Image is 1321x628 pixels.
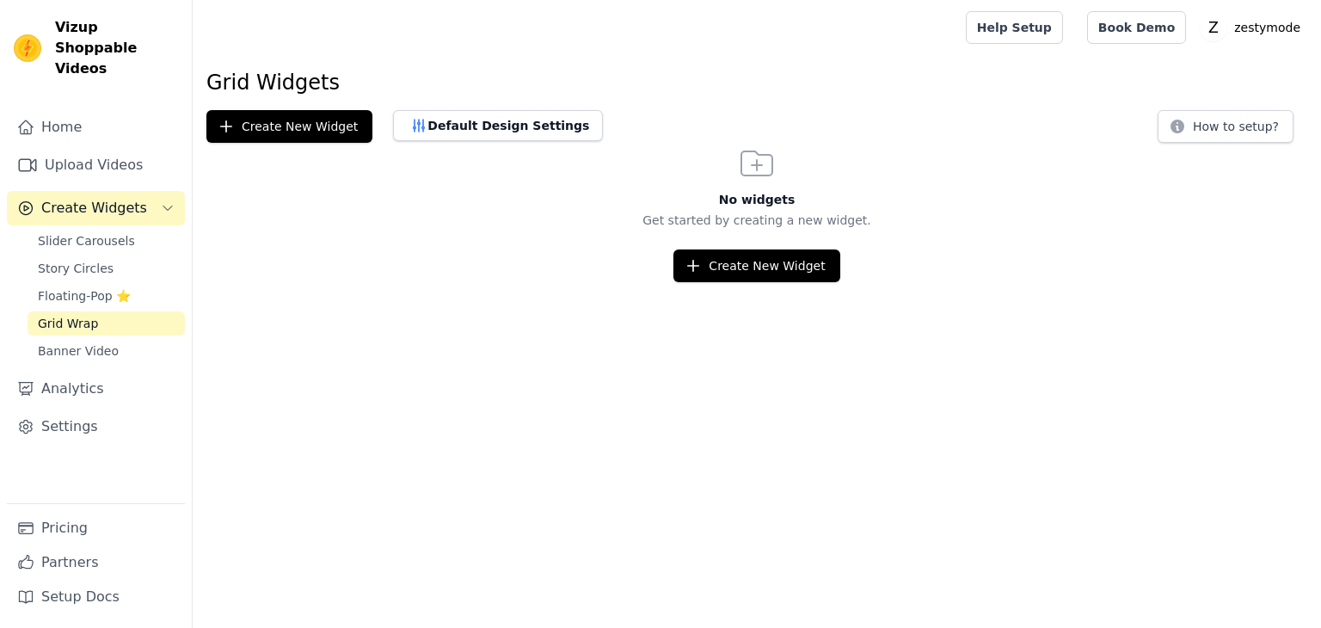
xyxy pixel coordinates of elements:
[673,249,839,282] button: Create New Widget
[206,110,372,143] button: Create New Widget
[38,287,131,305] span: Floating-Pop ⭐
[7,511,185,545] a: Pricing
[55,17,178,79] span: Vizup Shoppable Videos
[7,580,185,614] a: Setup Docs
[28,229,185,253] a: Slider Carousels
[1158,110,1293,143] button: How to setup?
[38,260,114,277] span: Story Circles
[966,11,1063,44] a: Help Setup
[7,372,185,406] a: Analytics
[1200,12,1307,43] button: Z zestymode
[41,198,147,219] span: Create Widgets
[206,69,1307,96] h1: Grid Widgets
[7,110,185,145] a: Home
[7,191,185,225] button: Create Widgets
[193,212,1321,229] p: Get started by creating a new widget.
[1208,19,1219,36] text: Z
[38,342,119,360] span: Banner Video
[28,339,185,363] a: Banner Video
[28,284,185,308] a: Floating-Pop ⭐
[1087,11,1186,44] a: Book Demo
[1227,12,1307,43] p: zestymode
[14,34,41,62] img: Vizup
[393,110,603,141] button: Default Design Settings
[28,256,185,280] a: Story Circles
[7,148,185,182] a: Upload Videos
[1158,122,1293,139] a: How to setup?
[28,311,185,336] a: Grid Wrap
[193,191,1321,208] h3: No widgets
[38,315,98,332] span: Grid Wrap
[7,545,185,580] a: Partners
[38,232,135,249] span: Slider Carousels
[7,409,185,444] a: Settings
